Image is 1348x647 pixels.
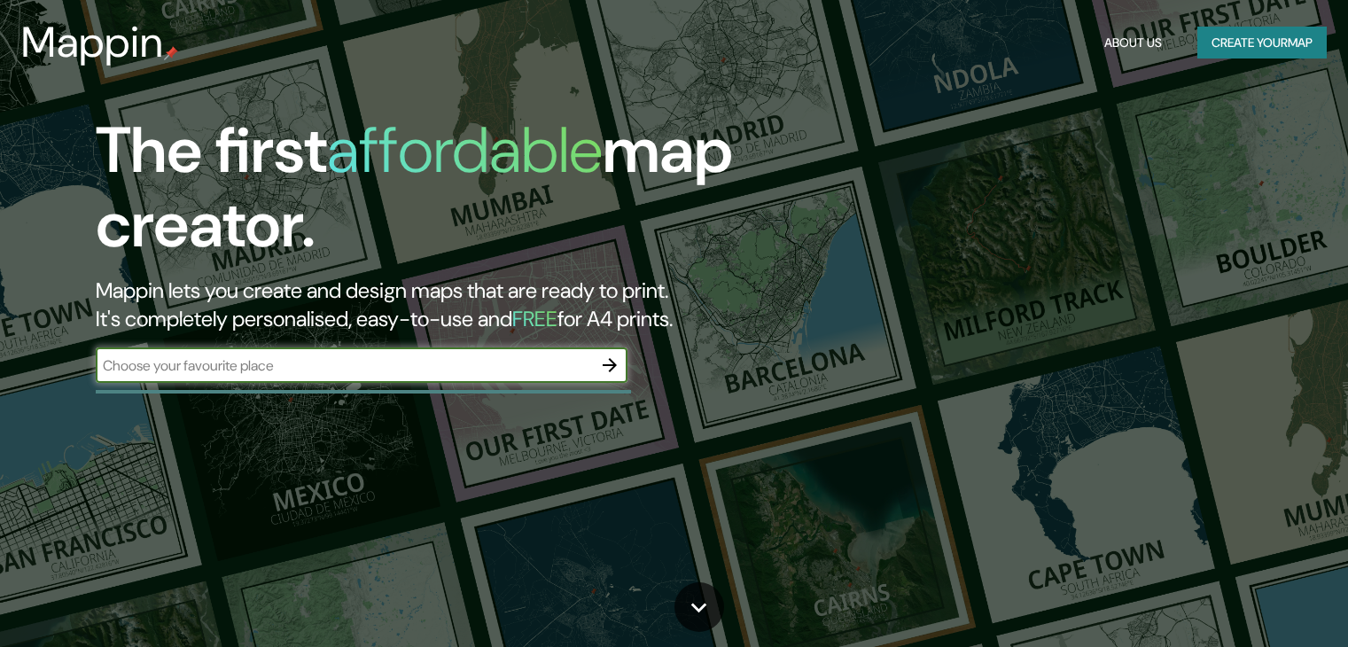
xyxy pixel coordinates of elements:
h5: FREE [512,305,557,332]
img: mappin-pin [164,46,178,60]
h1: affordable [327,109,603,191]
button: About Us [1097,27,1169,59]
input: Choose your favourite place [96,355,592,376]
h2: Mappin lets you create and design maps that are ready to print. It's completely personalised, eas... [96,277,770,333]
button: Create yourmap [1197,27,1327,59]
h3: Mappin [21,18,164,67]
h1: The first map creator. [96,113,770,277]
